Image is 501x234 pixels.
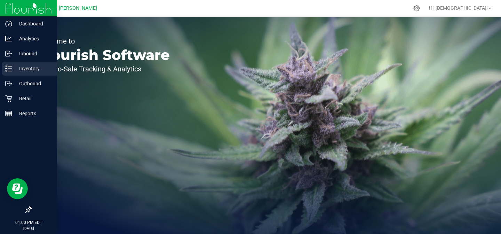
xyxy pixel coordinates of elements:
p: 01:00 PM EDT [3,219,54,226]
inline-svg: Inbound [5,50,12,57]
p: Inbound [12,49,54,58]
div: Manage settings [412,5,421,11]
p: Inventory [12,64,54,73]
p: Outbound [12,79,54,88]
p: Dashboard [12,19,54,28]
span: Hi, [DEMOGRAPHIC_DATA]! [429,5,488,11]
inline-svg: Outbound [5,80,12,87]
inline-svg: Dashboard [5,20,12,27]
p: Retail [12,94,54,103]
inline-svg: Retail [5,95,12,102]
p: Reports [12,109,54,118]
iframe: Resource center [7,178,28,199]
p: Seed-to-Sale Tracking & Analytics [38,65,170,72]
span: GA4 - [PERSON_NAME] [45,5,97,11]
p: Welcome to [38,38,170,45]
p: Analytics [12,34,54,43]
inline-svg: Analytics [5,35,12,42]
inline-svg: Inventory [5,65,12,72]
inline-svg: Reports [5,110,12,117]
p: Flourish Software [38,48,170,62]
p: [DATE] [3,226,54,231]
